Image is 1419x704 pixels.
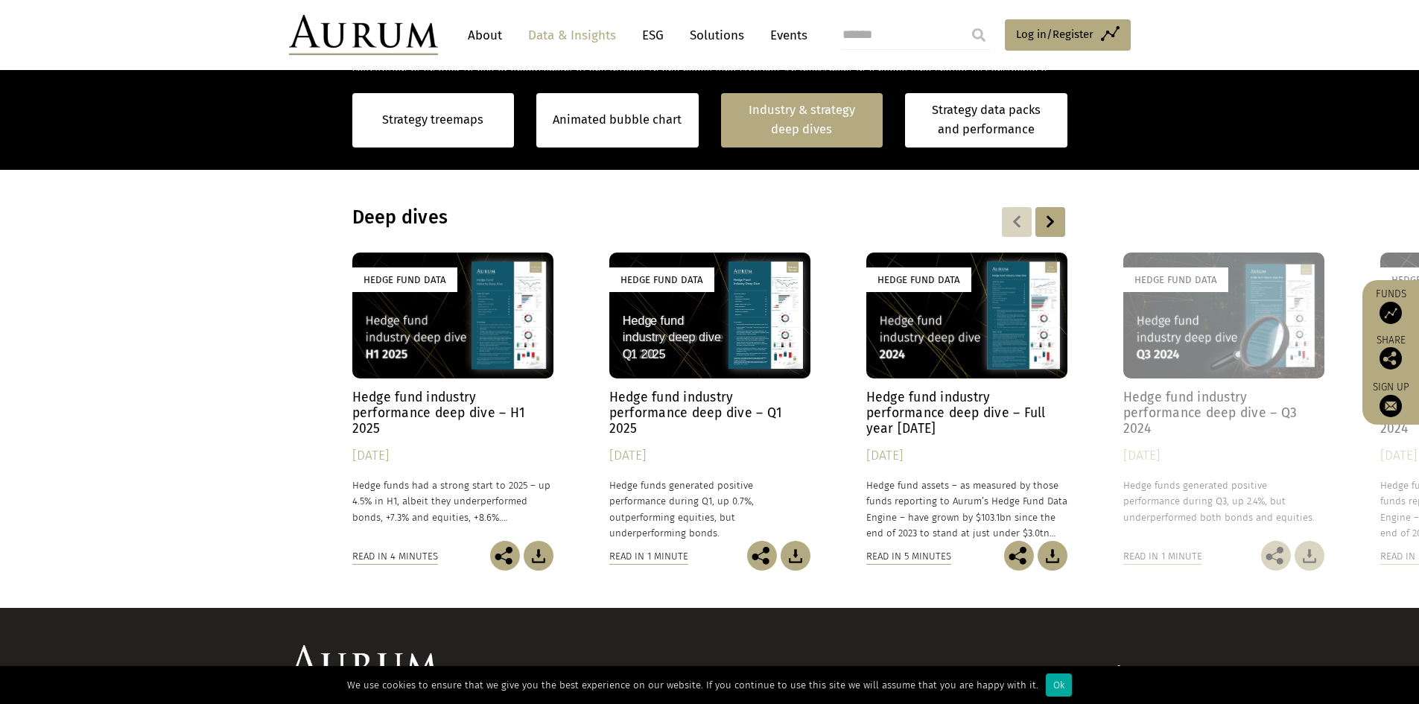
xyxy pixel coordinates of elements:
[352,548,438,565] div: Read in 4 minutes
[1123,267,1228,292] div: Hedge Fund Data
[1380,347,1402,370] img: Share this post
[521,22,623,49] a: Data & Insights
[609,478,810,541] p: Hedge funds generated positive performance during Q1, up 0.7%, outperforming equities, but underp...
[1370,335,1412,370] div: Share
[781,541,810,571] img: Download Article
[1016,25,1093,43] span: Log in/Register
[352,390,553,437] h4: Hedge fund industry performance deep dive – H1 2025
[352,478,553,524] p: Hedge funds had a strong start to 2025 – up 4.5% in H1, albeit they underperformed bonds, +7.3% a...
[1005,19,1131,51] a: Log in/Register
[609,445,810,466] div: [DATE]
[553,110,682,130] a: Animated bubble chart
[866,253,1067,541] a: Hedge Fund Data Hedge fund industry performance deep dive – Full year [DATE] [DATE] Hedge fund as...
[490,541,520,571] img: Share this post
[289,645,438,685] img: Aurum Logo
[1380,395,1402,417] img: Sign up to our newsletter
[352,253,553,541] a: Hedge Fund Data Hedge fund industry performance deep dive – H1 2025 [DATE] Hedge funds had a stro...
[866,445,1067,466] div: [DATE]
[1123,445,1324,466] div: [DATE]
[1370,381,1412,417] a: Sign up
[609,390,810,437] h4: Hedge fund industry performance deep dive – Q1 2025
[964,20,994,50] input: Submit
[289,15,438,55] img: Aurum
[1123,478,1324,524] p: Hedge funds generated positive performance during Q3, up 2.4%, but underperformed both bonds and ...
[1380,302,1402,324] img: Access Funds
[682,22,752,49] a: Solutions
[1046,673,1072,697] div: Ok
[352,445,553,466] div: [DATE]
[763,22,807,49] a: Events
[635,22,671,49] a: ESG
[382,110,483,130] a: Strategy treemaps
[1295,541,1324,571] img: Download Article
[1370,288,1412,324] a: Funds
[747,541,777,571] img: Share this post
[352,206,875,229] h3: Deep dives
[352,267,457,292] div: Hedge Fund Data
[609,548,688,565] div: Read in 1 minute
[1123,548,1202,565] div: Read in 1 minute
[866,267,971,292] div: Hedge Fund Data
[866,548,951,565] div: Read in 5 minutes
[460,22,509,49] a: About
[609,267,714,292] div: Hedge Fund Data
[866,478,1067,541] p: Hedge fund assets – as measured by those funds reporting to Aurum’s Hedge Fund Data Engine – have...
[721,93,883,148] a: Industry & strategy deep dives
[1004,541,1034,571] img: Share this post
[609,253,810,541] a: Hedge Fund Data Hedge fund industry performance deep dive – Q1 2025 [DATE] Hedge funds generated ...
[1038,541,1067,571] img: Download Article
[866,390,1067,437] h4: Hedge fund industry performance deep dive – Full year [DATE]
[905,93,1067,148] a: Strategy data packs and performance
[1261,541,1291,571] img: Share this post
[1123,390,1324,437] h4: Hedge fund industry performance deep dive – Q3 2024
[524,541,553,571] img: Download Article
